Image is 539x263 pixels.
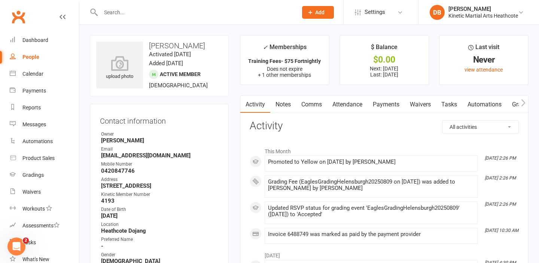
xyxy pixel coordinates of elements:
h3: Activity [250,120,519,132]
strong: [PERSON_NAME] [101,137,219,144]
a: Waivers [10,184,79,200]
div: Updated RSVP status for grading event 'EaglesGradingHelensburgh20250809' ([DATE]) to 'Accepted' [268,205,474,218]
a: People [10,49,79,66]
div: Last visit [468,42,499,56]
a: Assessments [10,217,79,234]
a: Clubworx [9,7,28,26]
a: Product Sales [10,150,79,167]
div: Address [101,176,219,183]
div: Kinetic Member Number [101,191,219,198]
div: $0.00 [347,56,422,64]
button: Add [302,6,334,19]
strong: - [101,243,219,250]
div: Grading Fee (EaglesGradingHelensburgh20250809 on [DATE]) was added to [PERSON_NAME] by [PERSON_NAME] [268,179,474,191]
span: Add [315,9,325,15]
li: This Month [250,143,519,155]
input: Search... [98,7,292,18]
a: Payments [10,82,79,99]
div: Kinetic Martial Arts Heathcote [448,12,518,19]
div: Promoted to Yellow on [DATE] by [PERSON_NAME] [268,159,474,165]
time: Activated [DATE] [149,51,191,58]
a: Tasks [436,96,462,113]
li: [DATE] [250,248,519,260]
div: Waivers [22,189,41,195]
div: Location [101,221,219,228]
div: Preferred Name [101,236,219,243]
a: Waivers [405,96,436,113]
div: DB [430,5,445,20]
div: Payments [22,88,46,94]
div: Workouts [22,206,45,212]
div: upload photo [96,56,143,81]
span: Settings [365,4,385,21]
div: Owner [101,131,219,138]
a: Automations [10,133,79,150]
time: Added [DATE] [149,60,183,67]
span: + 1 other memberships [258,72,311,78]
div: Date of Birth [101,206,219,213]
a: Automations [462,96,507,113]
div: Reports [22,105,41,111]
h3: Contact information [100,114,219,125]
div: Invoice 6488749 was marked as paid by the payment provider [268,231,474,238]
div: People [22,54,39,60]
iframe: Intercom live chat [7,238,25,256]
strong: Training Fees- $75 Fortnightly [248,58,321,64]
div: Gradings [22,172,44,178]
a: Dashboard [10,32,79,49]
i: ✓ [263,44,268,51]
strong: [EMAIL_ADDRESS][DOMAIN_NAME] [101,152,219,159]
span: Does not expire [267,66,302,72]
a: Workouts [10,200,79,217]
a: Messages [10,116,79,133]
span: Active member [160,71,201,77]
div: Gender [101,251,219,259]
a: Reports [10,99,79,116]
strong: [STREET_ADDRESS] [101,182,219,189]
h3: [PERSON_NAME] [96,42,222,50]
strong: [DATE] [101,212,219,219]
a: Calendar [10,66,79,82]
span: [DEMOGRAPHIC_DATA] [149,82,208,89]
a: Notes [270,96,296,113]
div: Tasks [22,239,36,245]
a: Activity [240,96,270,113]
div: Calendar [22,71,43,77]
div: Email [101,146,219,153]
div: Memberships [263,42,307,56]
p: Next: [DATE] Last: [DATE] [347,66,422,78]
div: [PERSON_NAME] [448,6,518,12]
div: Never [446,56,521,64]
div: Messages [22,121,46,127]
strong: 0420847746 [101,167,219,174]
div: Mobile Number [101,161,219,168]
div: $ Balance [371,42,398,56]
i: [DATE] 2:26 PM [485,175,516,181]
a: Payments [368,96,405,113]
a: view attendance [465,67,503,73]
div: Product Sales [22,155,55,161]
div: Assessments [22,223,60,229]
a: Comms [296,96,327,113]
div: What's New [22,256,49,262]
i: [DATE] 2:26 PM [485,155,516,161]
div: Dashboard [22,37,48,43]
span: 2 [23,238,29,244]
a: Gradings [10,167,79,184]
a: Attendance [327,96,368,113]
div: Automations [22,138,53,144]
strong: 4193 [101,197,219,204]
a: Tasks [10,234,79,251]
strong: Heathcote Dojang [101,227,219,234]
